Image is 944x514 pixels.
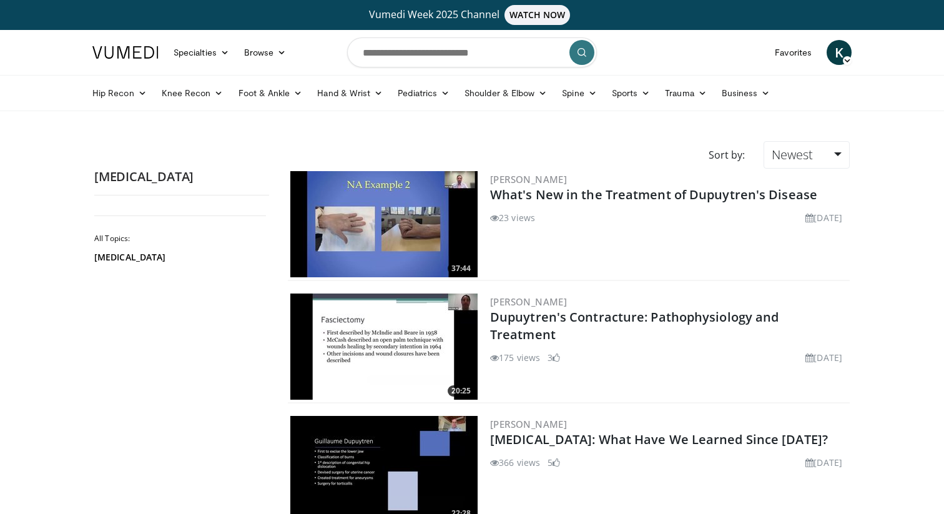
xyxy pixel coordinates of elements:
[448,385,474,397] span: 20:25
[657,81,714,106] a: Trauma
[490,456,540,469] li: 366 views
[764,141,850,169] a: Newest
[290,294,478,400] a: 20:25
[94,169,269,185] h2: [MEDICAL_DATA]
[310,81,390,106] a: Hand & Wrist
[154,81,231,106] a: Knee Recon
[805,211,842,224] li: [DATE]
[490,431,828,448] a: [MEDICAL_DATA]: What Have We Learned Since [DATE]?
[548,456,560,469] li: 5
[490,309,779,343] a: Dupuytren's Contracture: Pathophysiology and Treatment
[290,294,478,400] img: 4171fb9a-f825-4e8b-a89e-8fd0868b8b59.300x170_q85_crop-smart_upscale.jpg
[94,234,266,244] h2: All Topics:
[390,81,457,106] a: Pediatrics
[490,418,567,430] a: [PERSON_NAME]
[85,81,154,106] a: Hip Recon
[231,81,310,106] a: Foot & Ankle
[92,46,159,59] img: VuMedi Logo
[347,37,597,67] input: Search topics, interventions
[504,5,571,25] span: WATCH NOW
[490,173,567,185] a: [PERSON_NAME]
[490,351,540,364] li: 175 views
[94,251,263,264] a: [MEDICAL_DATA]
[490,211,535,224] li: 23 views
[94,5,850,25] a: Vumedi Week 2025 ChannelWATCH NOW
[767,40,819,65] a: Favorites
[166,40,237,65] a: Specialties
[805,456,842,469] li: [DATE]
[448,263,474,274] span: 37:44
[290,171,478,277] a: 37:44
[490,295,567,308] a: [PERSON_NAME]
[457,81,554,106] a: Shoulder & Elbow
[827,40,852,65] a: K
[714,81,778,106] a: Business
[490,186,817,203] a: What's New in the Treatment of Dupuytren's Disease
[290,171,478,277] img: 4a709f52-b153-496d-b598-5f95d3c5e018.300x170_q85_crop-smart_upscale.jpg
[554,81,604,106] a: Spine
[548,351,560,364] li: 3
[604,81,658,106] a: Sports
[699,141,754,169] div: Sort by:
[805,351,842,364] li: [DATE]
[237,40,294,65] a: Browse
[772,146,813,163] span: Newest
